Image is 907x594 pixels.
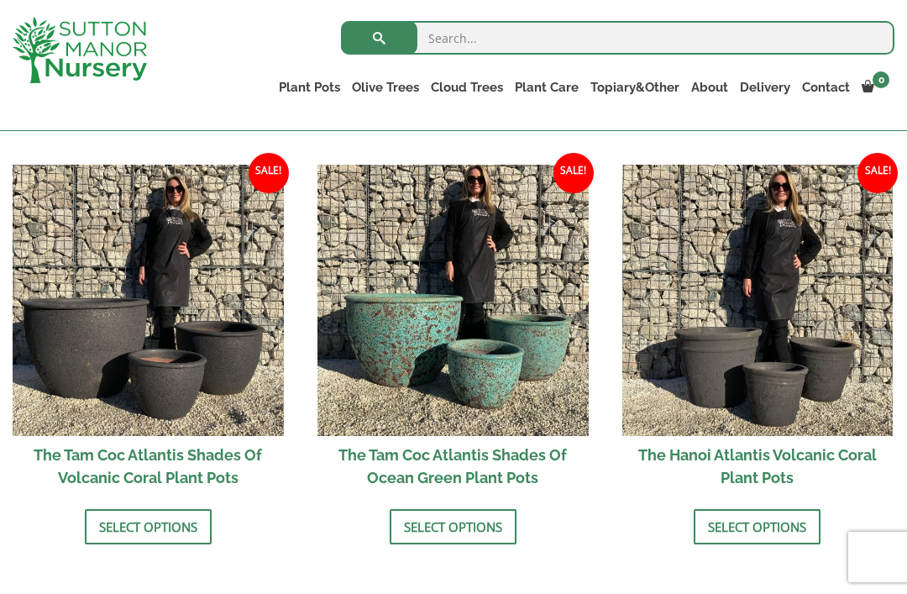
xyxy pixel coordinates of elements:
a: 0 [856,76,894,99]
a: Select options for “The Tam Coc Atlantis Shades Of Volcanic Coral Plant Pots” [85,509,212,544]
span: 0 [873,71,889,88]
h2: The Tam Coc Atlantis Shades Of Ocean Green Plant Pots [317,436,589,497]
span: Sale! [249,153,289,193]
a: Sale! The Hanoi Atlantis Volcanic Coral Plant Pots [622,165,894,497]
input: Search... [341,21,894,55]
a: Plant Pots [273,76,346,99]
a: Delivery [734,76,796,99]
a: About [685,76,734,99]
span: Sale! [553,153,594,193]
a: Plant Care [509,76,585,99]
h2: The Hanoi Atlantis Volcanic Coral Plant Pots [622,436,894,497]
a: Sale! The Tam Coc Atlantis Shades Of Ocean Green Plant Pots [317,165,589,497]
h2: The Tam Coc Atlantis Shades Of Volcanic Coral Plant Pots [13,436,284,497]
img: logo [13,17,147,83]
a: Select options for “The Hanoi Atlantis Volcanic Coral Plant Pots” [694,509,820,544]
a: Topiary&Other [585,76,685,99]
a: Cloud Trees [425,76,509,99]
a: Sale! The Tam Coc Atlantis Shades Of Volcanic Coral Plant Pots [13,165,284,497]
img: The Hanoi Atlantis Volcanic Coral Plant Pots [622,165,894,436]
img: The Tam Coc Atlantis Shades Of Ocean Green Plant Pots [317,165,589,436]
a: Olive Trees [346,76,425,99]
a: Select options for “The Tam Coc Atlantis Shades Of Ocean Green Plant Pots” [390,509,516,544]
img: The Tam Coc Atlantis Shades Of Volcanic Coral Plant Pots [13,165,284,436]
span: Sale! [857,153,898,193]
a: Contact [796,76,856,99]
